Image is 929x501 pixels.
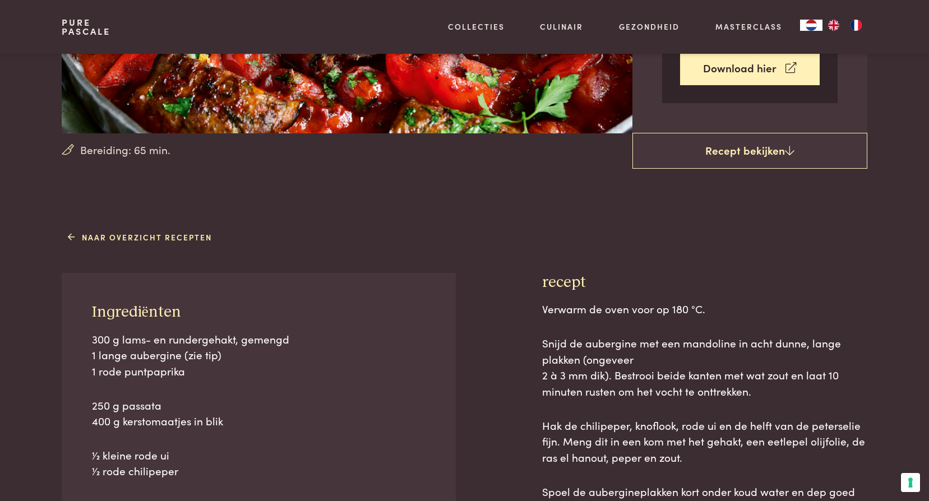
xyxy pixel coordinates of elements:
[92,304,181,320] span: Ingrediënten
[80,142,170,158] span: Bereiding: 65 min.
[92,331,289,346] span: 300 g lams- en rundergehakt, gemengd
[901,473,920,492] button: Uw voorkeuren voor toestemming voor trackingtechnologieën
[92,413,223,428] span: 400 g kerstomaatjes in blik
[632,133,867,169] a: Recept bekijken
[92,347,221,362] span: 1 lange aubergine (zie tip)
[62,18,110,36] a: PurePascale
[92,397,161,412] span: 250 g passata
[800,20,867,31] aside: Language selected: Nederlands
[800,20,822,31] div: Language
[542,335,841,367] span: Snijd de aubergine met een mandoline in acht dunne, lange plakken (ongeveer
[448,21,505,33] a: Collecties
[542,273,867,293] h3: recept
[800,20,822,31] a: NL
[715,21,782,33] a: Masterclass
[680,50,820,86] a: Download hier
[542,301,705,316] span: Verwarm de oven voor op 180 °C.
[845,20,867,31] a: FR
[540,21,583,33] a: Culinair
[68,231,212,243] a: Naar overzicht recepten
[822,20,845,31] a: EN
[92,363,185,378] span: 1 rode puntpaprika
[542,367,839,398] span: 2 à 3 mm dik). Bestrooi beide kanten met wat zout en laat 10 minuten rusten om het vocht te ontt...
[619,21,680,33] a: Gezondheid
[822,20,867,31] ul: Language list
[542,417,865,465] span: Hak de chilipeper, knoflook, rode ui en de helft van de peterselie fijn. Meng dit in een kom met ...
[92,463,178,478] span: 1⁄2 rode chilipeper
[92,447,169,462] span: 1⁄2 kleine rode ui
